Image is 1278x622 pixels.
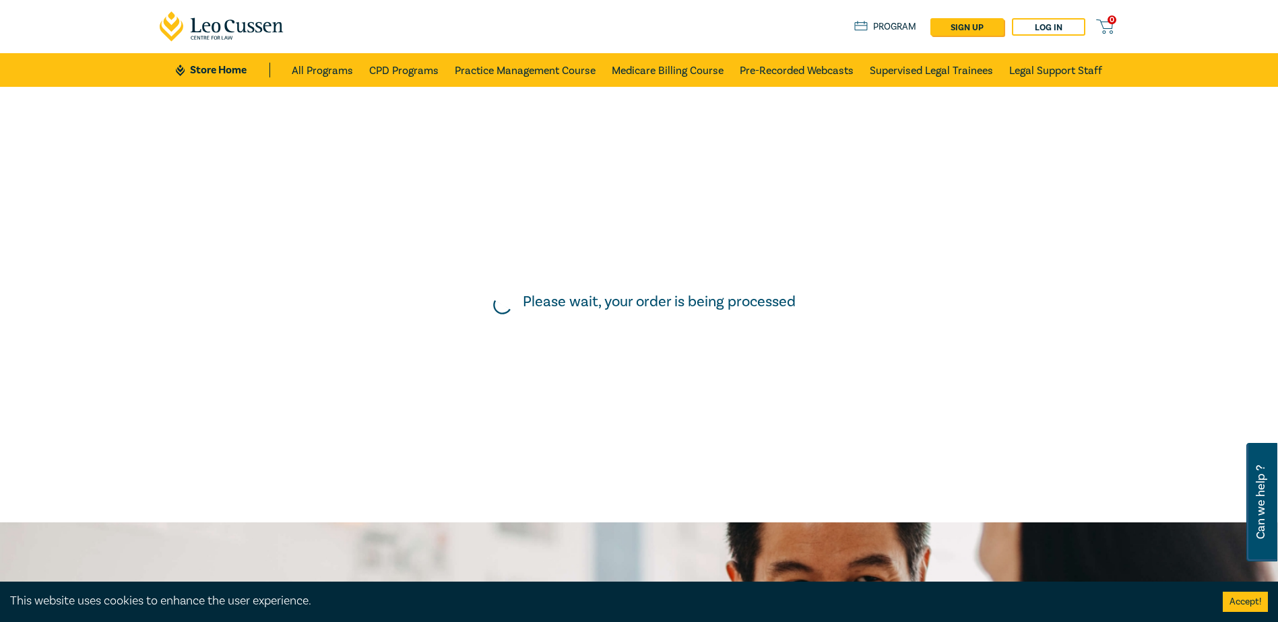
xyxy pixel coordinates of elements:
[1012,18,1085,36] a: Log in
[292,53,353,87] a: All Programs
[612,53,724,87] a: Medicare Billing Course
[854,20,917,34] a: Program
[523,293,796,310] h5: Please wait, your order is being processed
[1254,451,1267,553] span: Can we help ?
[176,63,269,77] a: Store Home
[740,53,854,87] a: Pre-Recorded Webcasts
[870,53,993,87] a: Supervised Legal Trainees
[1108,15,1116,24] span: 0
[10,592,1203,610] div: This website uses cookies to enhance the user experience.
[455,53,596,87] a: Practice Management Course
[1009,53,1102,87] a: Legal Support Staff
[1223,592,1268,612] button: Accept cookies
[369,53,439,87] a: CPD Programs
[930,18,1004,36] a: sign up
